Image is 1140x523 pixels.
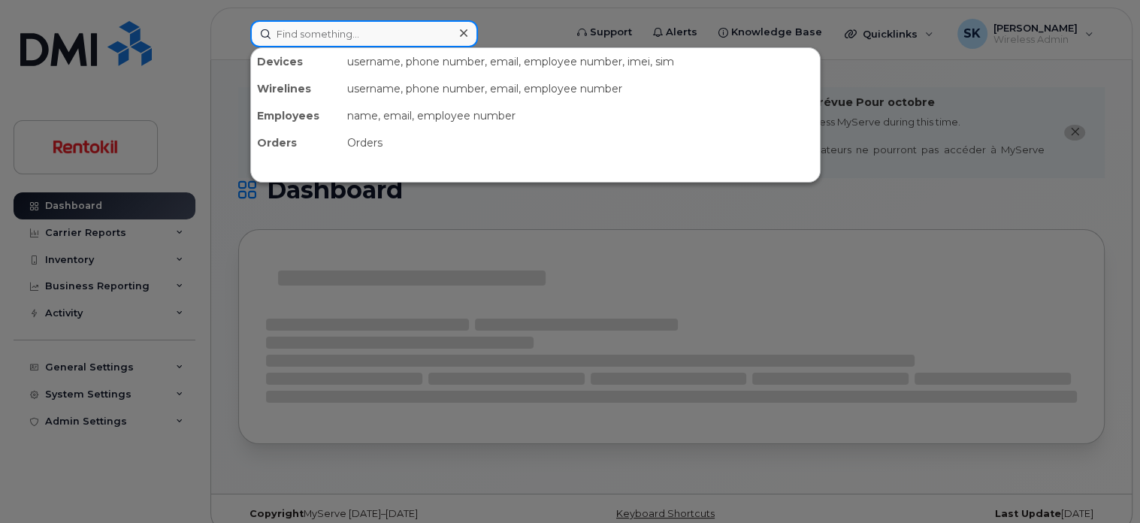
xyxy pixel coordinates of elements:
div: Employees [251,102,341,129]
div: Orders [251,129,341,156]
div: username, phone number, email, employee number, imei, sim [341,48,820,75]
div: Devices [251,48,341,75]
iframe: Messenger Launcher [1075,458,1129,512]
div: username, phone number, email, employee number [341,75,820,102]
div: Wirelines [251,75,341,102]
div: Orders [341,129,820,156]
div: name, email, employee number [341,102,820,129]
